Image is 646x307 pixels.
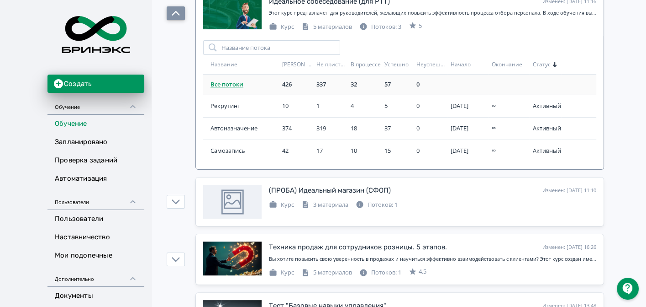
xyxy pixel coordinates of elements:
a: Самозапись [210,146,278,156]
div: 10 [351,146,381,156]
div: Обучение [47,93,144,115]
div: Вы хотите повысить свою уверенность в продажах и научиться эффективно взаимодействовать с клиента... [269,255,596,263]
div: (ПРОБА) Идеальный магазин (СФОП) [269,185,391,196]
div: Дополнительно [47,265,144,287]
a: Пользователи [47,210,144,228]
div: 374 [282,124,313,133]
a: Мои подопечные [47,247,144,265]
div: Успешно [384,61,413,69]
div: Техника продаж для сотрудников розницы. 5 этапов. [269,242,447,253]
span: 5 [419,22,422,31]
a: Все потоки [210,80,243,88]
div: Изменен: [DATE] 11:10 [542,187,596,194]
div: 0 [416,124,447,133]
div: ∞ [492,102,529,111]
span: Начало [451,61,471,69]
a: Обучение [47,115,144,133]
button: Создать [47,75,144,93]
div: Активный [533,146,561,156]
div: 4 [351,102,381,111]
div: 17 [316,146,347,156]
div: 10 [282,102,313,111]
div: 5 материалов [301,268,352,277]
span: Статус [533,61,551,69]
div: 426 [282,80,313,89]
div: 0 [416,80,447,89]
div: Пользователи [47,188,144,210]
div: Потоков: 1 [356,200,398,210]
div: 0 [416,102,447,111]
div: Изменен: [DATE] 16:26 [542,243,596,251]
div: 1 [316,102,347,111]
img: https://files.teachbase.ru/system/account/52438/logo/medium-8cc39d3de9861fc31387165adde7979b.png [55,5,137,64]
div: Этот курс предназначен для руководителей, желающих повысить эффективность процесса отбора персона... [269,9,596,17]
span: Название [210,61,237,69]
div: 42 [282,146,313,156]
div: 5 материалов [301,22,352,32]
div: 0 [416,146,447,156]
div: Активный [533,102,561,111]
div: Потоков: 1 [359,268,401,277]
div: 15 [384,146,413,156]
div: 337 [316,80,347,89]
div: 11 дек. 2024 [451,102,488,111]
div: Неуспешно [416,61,447,69]
div: Курс [269,200,294,210]
div: ∞ [492,124,529,133]
div: В процессе [351,61,381,69]
a: Документы [47,287,144,305]
div: Не приступали [316,61,347,69]
a: Проверка заданий [47,151,144,170]
div: 12 дек. 2024 [451,124,488,133]
div: 319 [316,124,347,133]
a: Наставничество [47,228,144,247]
div: 37 [384,124,413,133]
div: Активный [533,124,561,133]
div: 32 [351,80,381,89]
div: 3 материала [301,200,348,210]
div: ∞ [492,146,529,156]
a: Автоматизация [47,170,144,188]
div: 18 [351,124,381,133]
div: Курс [269,268,294,277]
div: Потоков: 3 [359,22,401,32]
div: 12 дек. 2024 [451,146,488,156]
a: Рекрутинг [210,102,278,111]
a: Запланировано [47,133,144,151]
div: Курс [269,22,294,32]
span: Окончание [492,61,522,69]
div: 57 [384,80,413,89]
span: 4.5 [419,267,426,276]
div: [PERSON_NAME] [282,61,313,69]
a: Автоназначение [210,124,278,133]
div: 5 [384,102,413,111]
